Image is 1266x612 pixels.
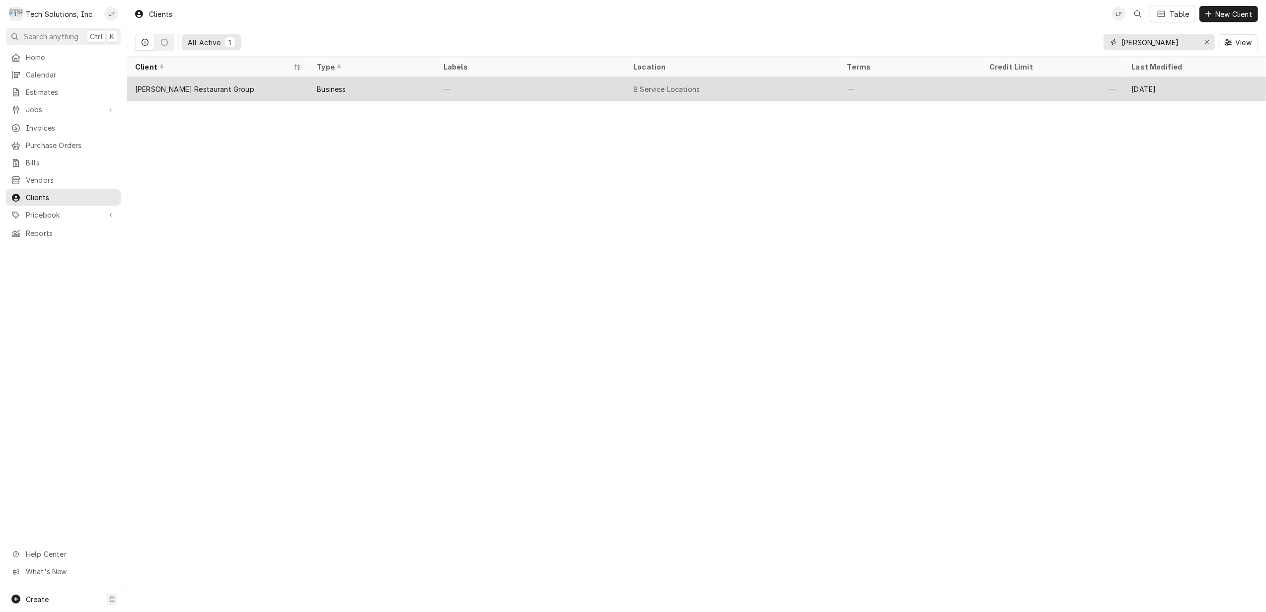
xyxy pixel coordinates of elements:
[135,84,254,94] div: [PERSON_NAME] Restaurant Group
[26,192,116,203] span: Clients
[1132,62,1256,72] div: Last Modified
[104,7,118,21] div: LP
[1219,34,1258,50] button: View
[1199,34,1215,50] button: Erase input
[1199,6,1258,22] button: New Client
[1170,9,1190,19] div: Table
[26,210,101,220] span: Pricebook
[26,228,116,238] span: Reports
[24,31,78,42] span: Search anything
[90,31,103,42] span: Ctrl
[633,84,700,94] div: 8 Service Locations
[6,49,121,66] a: Home
[26,52,116,63] span: Home
[26,566,115,577] span: What's New
[26,123,116,133] span: Invoices
[26,70,116,80] span: Calendar
[9,7,23,21] div: T
[1213,9,1254,19] span: New Client
[104,7,118,21] div: Lisa Paschal's Avatar
[6,225,121,241] a: Reports
[1124,77,1266,101] div: [DATE]
[1130,6,1146,22] button: Open search
[227,37,233,48] div: 1
[847,62,971,72] div: Terms
[9,7,23,21] div: Tech Solutions, Inc.'s Avatar
[6,137,121,153] a: Purchase Orders
[26,9,94,19] div: Tech Solutions, Inc.
[6,189,121,206] a: Clients
[1121,34,1196,50] input: Keyword search
[26,87,116,97] span: Estimates
[26,157,116,168] span: Bills
[6,67,121,83] a: Calendar
[135,62,291,72] div: Client
[1112,7,1126,21] div: Lisa Paschal's Avatar
[26,175,116,185] span: Vendors
[633,62,831,72] div: Location
[188,37,221,48] div: All Active
[6,101,121,118] a: Go to Jobs
[981,77,1123,101] div: —
[6,172,121,188] a: Vendors
[839,77,981,101] div: —
[436,77,625,101] div: —
[26,595,49,604] span: Create
[6,84,121,100] a: Estimates
[989,62,1114,72] div: Credit Limit
[6,120,121,136] a: Invoices
[317,84,346,94] div: Business
[6,546,121,562] a: Go to Help Center
[6,563,121,580] a: Go to What's New
[6,207,121,223] a: Go to Pricebook
[110,31,114,42] span: K
[6,154,121,171] a: Bills
[26,140,116,151] span: Purchase Orders
[26,104,101,115] span: Jobs
[6,28,121,45] button: Search anythingCtrlK
[26,549,115,559] span: Help Center
[1233,37,1254,48] span: View
[1112,7,1126,21] div: LP
[444,62,617,72] div: Labels
[109,594,114,605] span: C
[317,62,425,72] div: Type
